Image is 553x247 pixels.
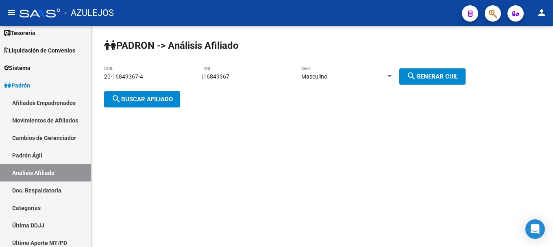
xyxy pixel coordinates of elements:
[407,71,416,81] mat-icon: search
[4,46,75,55] span: Liquidación de Convenios
[301,73,327,80] span: Masculino
[64,4,114,22] span: - AZULEJOS
[407,73,458,80] span: Generar CUIL
[4,63,30,72] span: Sistema
[202,73,472,80] div: |
[4,81,30,90] span: Padrón
[4,28,35,37] span: Tesorería
[111,96,173,103] span: Buscar afiliado
[399,68,466,85] button: Generar CUIL
[104,91,180,107] button: Buscar afiliado
[104,40,239,51] strong: PADRON -> Análisis Afiliado
[111,94,121,104] mat-icon: search
[525,219,545,239] div: Open Intercom Messenger
[537,8,546,17] mat-icon: person
[7,8,16,17] mat-icon: menu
